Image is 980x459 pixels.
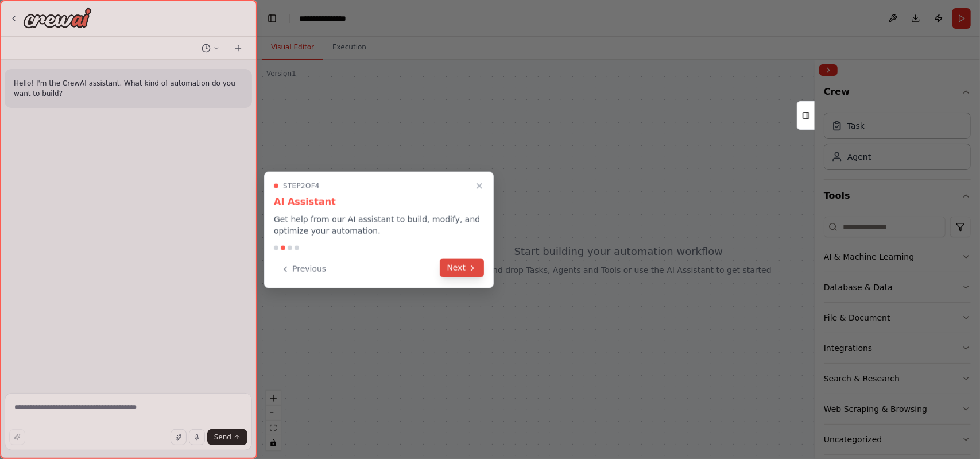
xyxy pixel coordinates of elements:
h3: AI Assistant [274,195,484,209]
button: Hide left sidebar [264,10,280,26]
span: Step 2 of 4 [283,182,320,191]
button: Next [440,259,484,277]
button: Close walkthrough [472,179,486,193]
button: Previous [274,260,333,279]
p: Get help from our AI assistant to build, modify, and optimize your automation. [274,214,484,237]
